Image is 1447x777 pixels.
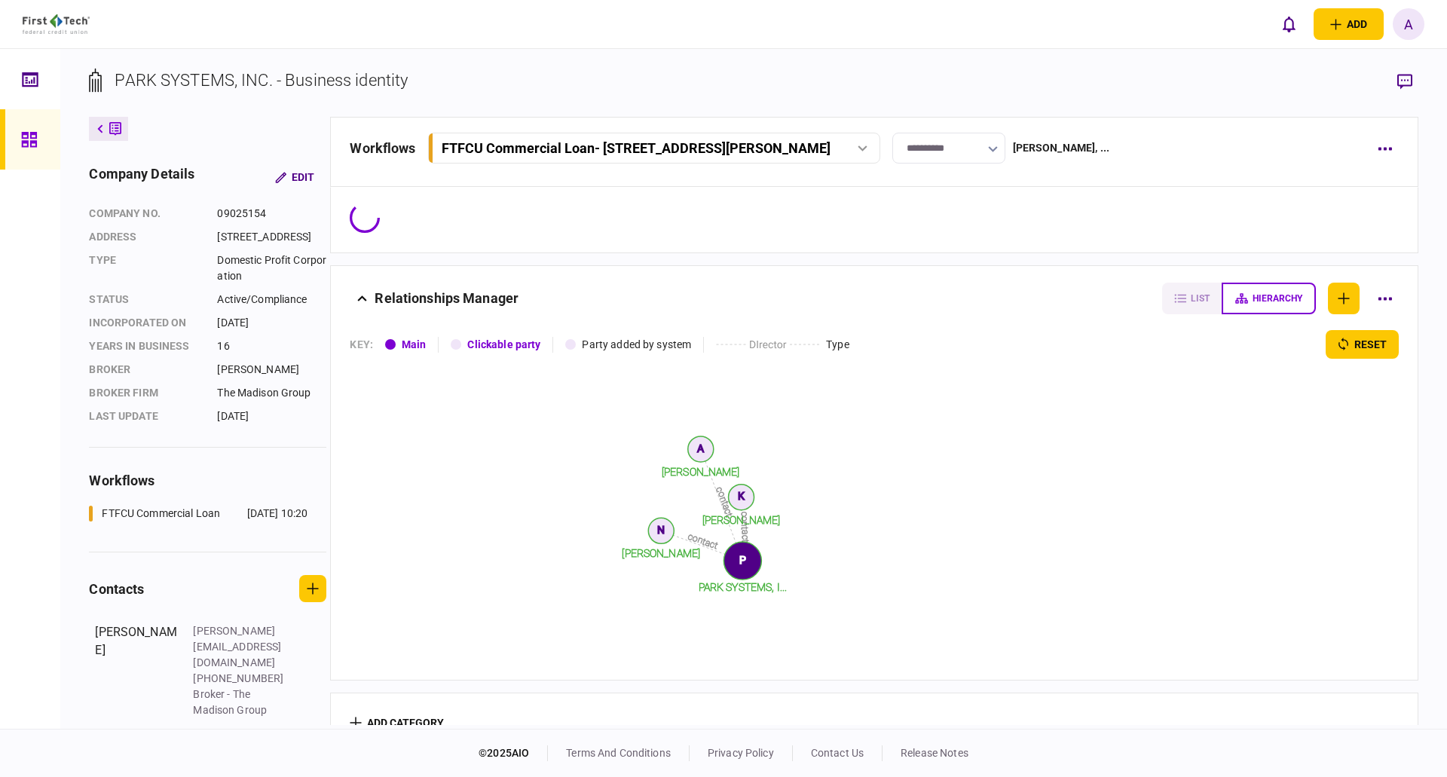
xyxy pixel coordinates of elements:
[89,385,202,401] div: broker firm
[350,337,373,353] div: KEY :
[217,206,326,222] div: 09025154
[702,514,781,526] tspan: [PERSON_NAME]
[687,531,719,551] text: contact
[89,315,202,331] div: incorporated on
[1314,8,1384,40] button: open adding identity options
[402,337,427,353] div: Main
[89,338,202,354] div: years in business
[95,623,178,718] div: [PERSON_NAME]
[115,68,408,93] div: PARK SYSTEMS, INC. - Business identity
[739,554,746,566] text: P
[662,466,740,478] tspan: [PERSON_NAME]
[467,337,540,353] div: Clickable party
[1273,8,1305,40] button: open notifications list
[89,206,202,222] div: company no.
[566,747,671,759] a: terms and conditions
[263,164,326,191] button: Edit
[1253,293,1302,304] span: hierarchy
[350,717,444,729] button: add category
[739,512,751,543] text: contact
[1162,283,1222,314] button: list
[699,581,787,593] tspan: PARK SYSTEMS, I...
[658,524,665,536] text: N
[89,506,307,522] a: FTFCU Commercial Loan[DATE] 10:20
[217,385,326,401] div: The Madison Group
[89,362,202,378] div: Broker
[708,747,774,759] a: privacy policy
[714,485,735,518] text: contact
[217,408,326,424] div: [DATE]
[811,747,864,759] a: contact us
[738,490,745,502] text: K
[89,164,194,191] div: company details
[1191,293,1210,304] span: list
[375,283,519,314] div: Relationships Manager
[582,337,691,353] div: Party added by system
[479,745,548,761] div: © 2025 AIO
[89,252,202,284] div: Type
[89,229,202,245] div: address
[89,408,202,424] div: last update
[23,14,90,34] img: client company logo
[193,687,291,718] div: Broker - The Madison Group
[1013,140,1109,156] div: [PERSON_NAME] , ...
[1393,8,1424,40] button: A
[193,623,291,671] div: [PERSON_NAME][EMAIL_ADDRESS][DOMAIN_NAME]
[1222,283,1316,314] button: hierarchy
[428,133,880,164] button: FTFCU Commercial Loan- [STREET_ADDRESS][PERSON_NAME]
[826,337,849,353] div: Type
[102,506,220,522] div: FTFCU Commercial Loan
[698,442,705,454] text: A
[89,292,202,307] div: status
[1326,330,1399,359] button: reset
[89,470,326,491] div: workflows
[217,315,326,331] div: [DATE]
[217,338,326,354] div: 16
[89,579,144,599] div: contacts
[217,362,326,378] div: [PERSON_NAME]
[217,252,326,284] div: Domestic Profit Corporation
[901,747,968,759] a: release notes
[193,671,291,687] div: [PHONE_NUMBER]
[247,506,308,522] div: [DATE] 10:20
[623,547,701,559] tspan: [PERSON_NAME]
[350,138,415,158] div: workflows
[442,140,831,156] div: FTFCU Commercial Loan - [STREET_ADDRESS][PERSON_NAME]
[217,229,326,245] div: [STREET_ADDRESS]
[217,292,326,307] div: Active/Compliance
